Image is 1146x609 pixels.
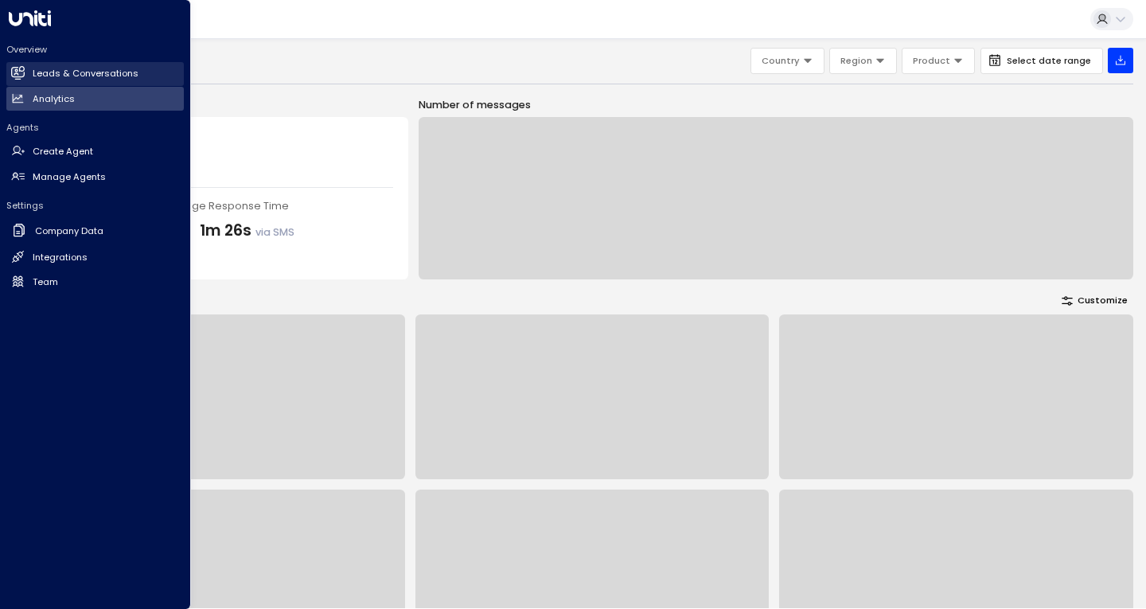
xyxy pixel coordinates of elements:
a: Leads & Conversations [6,62,184,86]
div: [PERSON_NAME]'s Average Response Time [66,198,393,213]
h2: Create Agent [33,145,93,158]
a: Integrations [6,245,184,269]
h2: Integrations [33,251,88,264]
a: Analytics [6,87,184,111]
span: Region [840,53,872,68]
button: Select date range [980,48,1103,74]
div: Number of Inquiries [66,133,393,148]
div: 1m 26s [200,220,294,243]
p: Number of messages [419,97,1133,112]
h2: Overview [6,43,184,56]
h2: Team [33,275,58,289]
button: Region [829,48,897,74]
span: Product [913,53,950,68]
a: Manage Agents [6,165,184,189]
a: Team [6,270,184,294]
span: Country [762,53,800,68]
h2: Manage Agents [33,170,106,184]
a: Company Data [6,218,184,244]
span: Select date range [1007,56,1091,66]
h2: Agents [6,121,184,134]
button: Customize [1056,292,1133,310]
span: via SMS [255,225,294,239]
h2: Company Data [35,224,103,238]
button: Product [902,48,975,74]
h2: Leads & Conversations [33,67,138,80]
p: Engagement Metrics [51,97,408,112]
h2: Analytics [33,92,75,106]
button: Country [750,48,824,74]
a: Create Agent [6,140,184,164]
h2: Settings [6,199,184,212]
